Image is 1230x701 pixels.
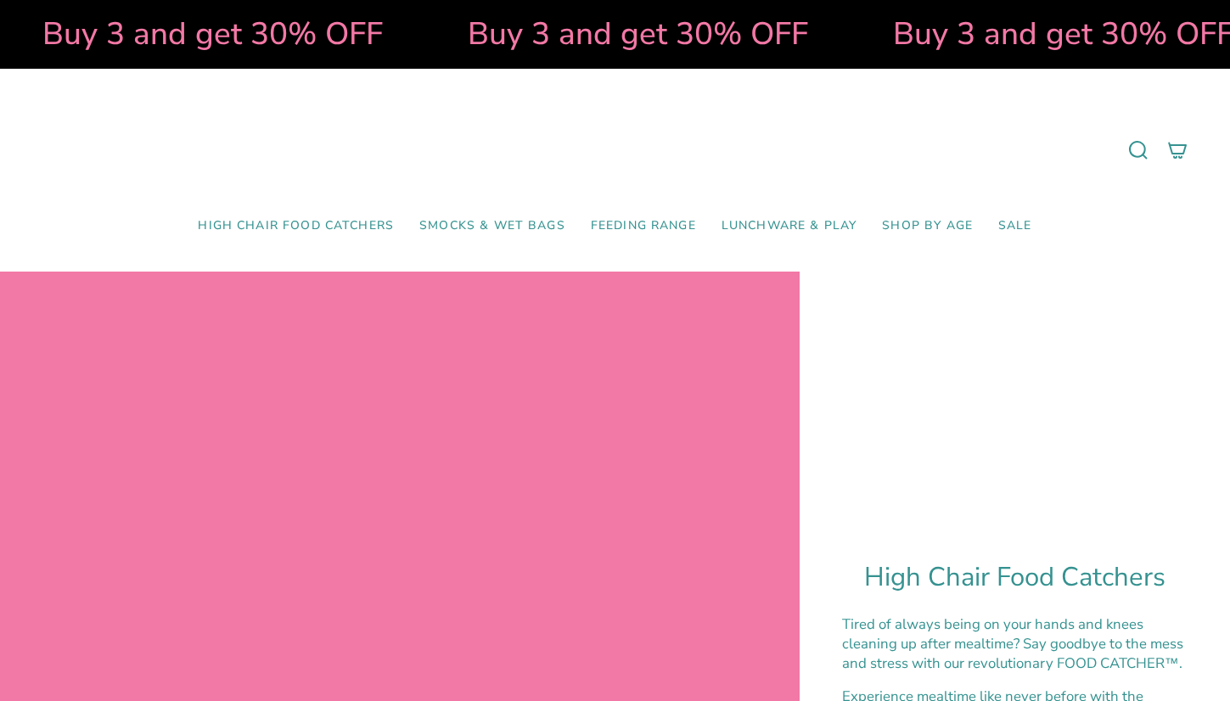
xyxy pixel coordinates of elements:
span: SALE [998,219,1032,233]
a: Mumma’s Little Helpers [469,94,761,206]
a: Shop by Age [869,206,986,246]
strong: Buy 3 and get 30% OFF [35,13,375,55]
a: Smocks & Wet Bags [407,206,578,246]
span: Smocks & Wet Bags [419,219,565,233]
span: Lunchware & Play [722,219,857,233]
a: High Chair Food Catchers [185,206,407,246]
h1: High Chair Food Catchers [842,562,1188,593]
a: Lunchware & Play [709,206,869,246]
a: SALE [986,206,1045,246]
strong: Buy 3 and get 30% OFF [460,13,800,55]
span: Shop by Age [882,219,973,233]
a: Feeding Range [578,206,709,246]
p: Tired of always being on your hands and knees cleaning up after mealtime? Say goodbye to the mess... [842,614,1188,673]
strong: Buy 3 and get 30% OFF [885,13,1226,55]
span: High Chair Food Catchers [198,219,394,233]
span: Feeding Range [591,219,696,233]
